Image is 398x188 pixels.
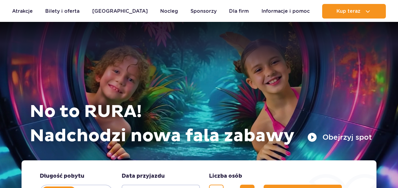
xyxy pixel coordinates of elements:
a: Informacje i pomoc [261,4,310,19]
a: Atrakcje [12,4,33,19]
a: Nocleg [160,4,178,19]
button: Kup teraz [322,4,386,19]
span: Długość pobytu [40,173,84,180]
span: Data przyjazdu [122,173,165,180]
a: [GEOGRAPHIC_DATA] [92,4,148,19]
span: Liczba osób [209,173,242,180]
button: Obejrzyj spot [307,132,372,142]
span: Kup teraz [336,9,360,14]
a: Bilety i oferta [45,4,79,19]
a: Sponsorzy [191,4,217,19]
h1: No to RURA! Nadchodzi nowa fala zabawy [30,100,372,148]
a: Dla firm [229,4,249,19]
